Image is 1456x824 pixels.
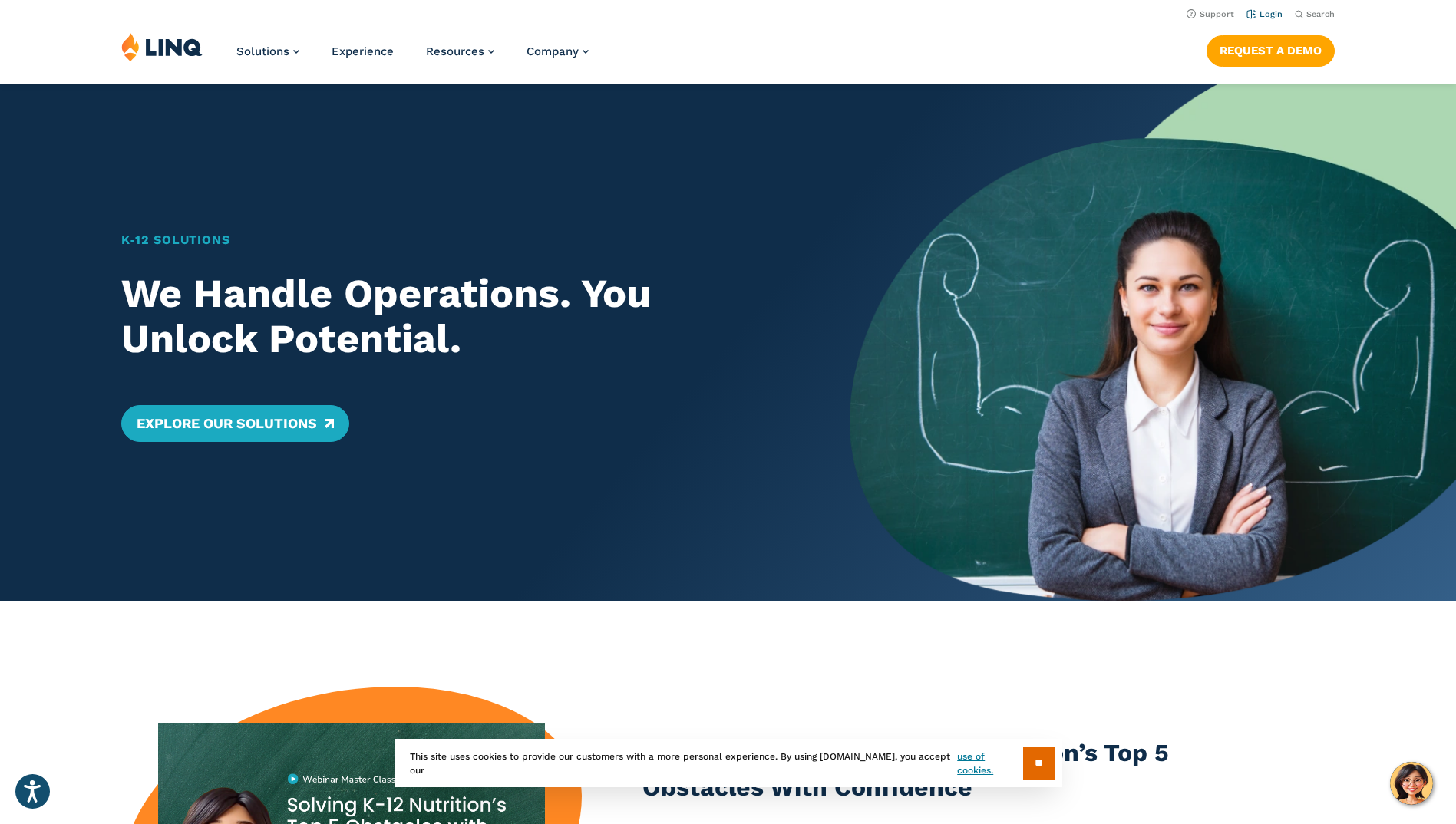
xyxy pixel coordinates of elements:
button: Hello, have a question? Let’s chat. [1390,762,1433,805]
button: Open Search Bar [1295,8,1335,20]
a: Experience [332,44,394,58]
h3: Master Class: Solving K-12 Nutrition’s Top 5 Obstacles With Confidence [642,736,1231,806]
a: Resources [426,44,494,58]
a: Support [1187,9,1234,19]
h2: We Handle Operations. You Unlock Potential. [121,271,790,363]
span: Resources [426,44,484,58]
a: Company [527,44,589,58]
a: Login [1246,9,1283,19]
a: Request a Demo [1207,35,1335,66]
nav: Primary Navigation [236,32,589,83]
a: Explore Our Solutions [121,405,349,442]
span: Company [527,44,579,58]
img: Home Banner [850,84,1456,601]
img: LINQ | K‑12 Software [121,32,203,61]
a: use of cookies. [957,750,1022,777]
nav: Button Navigation [1207,32,1335,66]
span: Solutions [236,44,289,58]
div: This site uses cookies to provide our customers with a more personal experience. By using [DOMAIN... [395,739,1062,787]
h1: K‑12 Solutions [121,231,790,249]
a: Solutions [236,44,299,58]
span: Search [1306,9,1335,19]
